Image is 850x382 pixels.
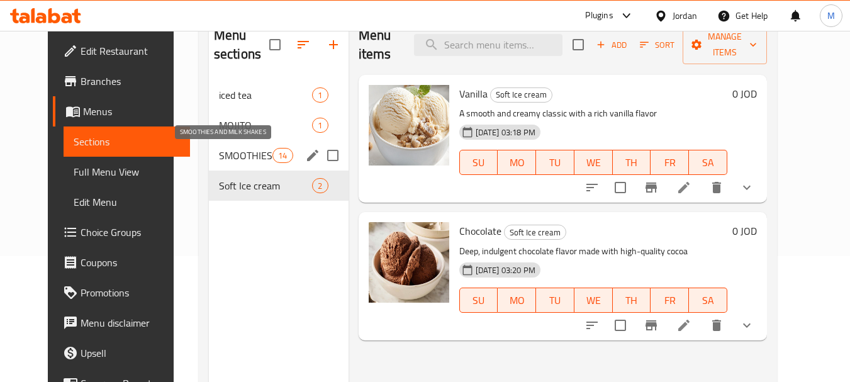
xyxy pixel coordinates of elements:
button: FR [651,288,689,313]
span: Select to update [607,174,634,201]
span: 14 [273,150,292,162]
span: Edit Restaurant [81,43,180,59]
div: items [312,87,328,103]
span: [DATE] 03:18 PM [471,126,540,138]
div: iced tea1 [209,80,349,110]
button: Sort [637,35,678,55]
button: sort-choices [577,172,607,203]
button: delete [702,310,732,340]
span: SA [694,154,722,172]
span: Add item [591,35,632,55]
a: Edit menu item [676,318,691,333]
span: TU [541,291,569,310]
input: search [414,34,562,56]
button: SU [459,150,498,175]
button: MO [498,150,536,175]
button: TU [536,288,574,313]
button: TH [613,288,651,313]
a: Sections [64,126,190,157]
span: Sort [640,38,674,52]
span: Menu disclaimer [81,315,180,330]
a: Edit menu item [676,180,691,195]
svg: Show Choices [739,318,754,333]
span: Coupons [81,255,180,270]
span: Full Menu View [74,164,180,179]
a: Menus [53,96,190,126]
a: Branches [53,66,190,96]
div: items [272,148,293,163]
a: Promotions [53,278,190,308]
button: edit [303,146,322,165]
span: M [827,9,835,23]
button: delete [702,172,732,203]
span: FR [656,154,684,172]
span: Soft Ice cream [219,178,313,193]
button: Branch-specific-item [636,310,666,340]
span: Sections [74,134,180,149]
span: Edit Menu [74,194,180,210]
span: Vanilla [459,84,488,103]
h2: Menu sections [214,26,269,64]
button: SU [459,288,498,313]
button: TH [613,150,651,175]
span: TU [541,154,569,172]
button: WE [574,288,613,313]
a: Upsell [53,338,190,368]
span: Chocolate [459,222,501,240]
h2: Menu items [359,26,399,64]
span: Upsell [81,345,180,361]
button: WE [574,150,613,175]
span: 1 [313,120,327,132]
button: sort-choices [577,310,607,340]
span: Promotions [81,285,180,300]
span: MOJITO [219,118,313,133]
span: SMOOTHIES AND MILK SHAKES [219,148,272,163]
span: TH [618,291,646,310]
span: Select to update [607,312,634,339]
span: iced tea [219,87,313,103]
div: Plugins [585,8,613,23]
a: Edit Restaurant [53,36,190,66]
div: Soft Ice cream2 [209,171,349,201]
span: SU [465,291,493,310]
span: WE [579,291,608,310]
div: items [312,178,328,193]
span: 1 [313,89,327,101]
button: SA [689,150,727,175]
img: Chocolate [369,222,449,303]
span: Select section [565,31,591,58]
a: Menu disclaimer [53,308,190,338]
span: Soft Ice cream [491,87,552,102]
p: Deep, indulgent chocolate flavor made with high-quality cocoa [459,244,727,259]
span: SU [465,154,493,172]
button: FR [651,150,689,175]
span: Sort sections [288,30,318,60]
span: Select all sections [262,31,288,58]
a: Full Menu View [64,157,190,187]
a: Edit Menu [64,187,190,217]
button: MO [498,288,536,313]
span: Sort items [632,35,683,55]
span: Choice Groups [81,225,180,240]
div: SMOOTHIES AND MILK SHAKES14edit [209,140,349,171]
nav: Menu sections [209,75,349,206]
span: SA [694,291,722,310]
button: Branch-specific-item [636,172,666,203]
a: Coupons [53,247,190,278]
button: show more [732,172,762,203]
button: show more [732,310,762,340]
div: Soft Ice cream [490,87,552,103]
div: Jordan [673,9,697,23]
span: FR [656,291,684,310]
span: WE [579,154,608,172]
p: A smooth and creamy classic with a rich vanilla flavor [459,106,727,121]
span: 2 [313,180,327,192]
a: Choice Groups [53,217,190,247]
span: Manage items [693,29,757,60]
svg: Show Choices [739,180,754,195]
h6: 0 JOD [732,222,757,240]
div: MOJITO1 [209,110,349,140]
span: Menus [83,104,180,119]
